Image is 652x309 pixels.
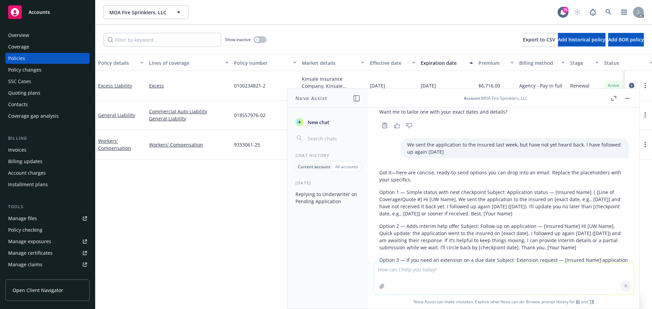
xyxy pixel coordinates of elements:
a: Coverage [5,41,90,52]
span: Nova Assist can make mistakes. Explore what Nova can do: Browse prompt library for and [371,295,637,309]
a: Coverage gap analysis [5,111,90,121]
div: Market details [302,59,357,66]
input: Search chats [306,134,360,143]
span: Agency - Pay in full [519,82,562,89]
a: more [641,81,649,90]
div: Manage certificates [8,248,53,258]
span: Add BOR policy [608,36,644,43]
div: Installment plans [8,179,48,190]
a: Policies [5,53,90,64]
div: Contacts [8,99,28,110]
button: Billing method [517,55,567,71]
a: more [641,111,649,119]
div: Expiration date [421,59,466,66]
div: Billing method [519,59,557,66]
button: New chat [293,116,363,128]
button: Thumbs down [404,121,415,130]
div: Policies [8,53,25,64]
button: Effective date [367,55,418,71]
a: Workers' Compensation [149,141,229,148]
a: Excess Liability [98,82,132,89]
div: Kinsale Insurance Company, Kinsale Insurance, Amwins [302,75,364,90]
div: Policy details [98,59,136,66]
div: : MOA Fire Sprinklers, LLC [464,95,528,101]
div: Account charges [8,168,46,178]
div: Policy changes [8,64,41,75]
span: 9333061-25 [234,141,260,148]
p: Option 1 — Simple status with next checkpoint Subject: Application status — [Insured Name] | [Lin... [379,189,629,217]
div: Manage BORs [8,271,40,282]
input: Filter by keyword... [104,33,221,46]
span: Renewal [570,82,590,89]
span: Accounts [29,9,50,15]
div: Billing [5,135,90,142]
div: Quoting plans [8,88,40,98]
div: Premium [478,59,506,66]
p: Current account [298,164,330,170]
span: Account [464,95,480,101]
span: $6,716.00 [478,82,500,89]
a: Policy checking [5,225,90,235]
div: Manage claims [8,259,42,270]
button: Add historical policy [558,33,605,46]
a: more [641,140,649,149]
div: Lines of coverage [149,59,221,66]
button: MOA Fire Sprinklers, LLC [104,5,188,19]
span: Show inactive [225,37,251,42]
a: Manage claims [5,259,90,270]
span: MOA Fire Sprinklers, LLC [109,9,168,16]
div: Chat History [287,153,368,158]
div: Coverage gap analysis [8,111,59,121]
a: Start snowing [570,5,584,19]
span: 018557976-02 [234,112,266,119]
p: Got it—here are concise, ready-to-send options you can drop into an email. Replace the placeholde... [379,169,629,183]
a: Contacts [5,99,90,110]
div: Policy checking [8,225,42,235]
div: Tools [5,204,90,210]
span: Add historical policy [558,36,605,43]
a: Account charges [5,168,90,178]
div: Manage exposures [8,236,51,247]
div: Overview [8,30,29,41]
button: Lines of coverage [146,55,231,71]
a: Switch app [617,5,631,19]
div: [DATE] [287,180,368,186]
div: Policy number [234,59,289,66]
a: Policy changes [5,64,90,75]
div: Stage [570,59,591,66]
div: Invoices [8,144,26,155]
a: circleInformation [628,81,636,90]
a: SSC Cases [5,76,90,87]
a: TR [589,299,594,305]
a: Commercial Auto Liability [149,108,229,115]
span: Active [607,82,620,89]
span: 0100234821-2 [234,82,266,89]
a: Invoices [5,144,90,155]
a: Report a Bug [586,5,600,19]
a: Quoting plans [5,88,90,98]
a: General Liability [149,115,229,122]
a: Billing updates [5,156,90,167]
a: Manage exposures [5,236,90,247]
a: Accounts [5,3,90,22]
button: Stage [567,55,601,71]
div: Status [604,59,646,66]
a: General Liability [98,112,135,118]
div: Effective date [370,59,408,66]
button: Policy number [231,55,299,71]
span: Export to CSV [523,36,555,43]
button: Expiration date [418,55,476,71]
a: Manage BORs [5,271,90,282]
a: Manage certificates [5,248,90,258]
button: Replying to Underwriter on Pending Application [293,189,363,207]
div: 75 [562,7,568,13]
a: Overview [5,30,90,41]
button: Export to CSV [523,33,555,46]
div: Manage files [8,213,37,224]
span: [DATE] [421,82,436,89]
div: Billing updates [8,156,42,167]
p: Want me to tailor one with your exact dates and details? [379,108,629,115]
button: Add BOR policy [608,33,644,46]
a: Manage files [5,213,90,224]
